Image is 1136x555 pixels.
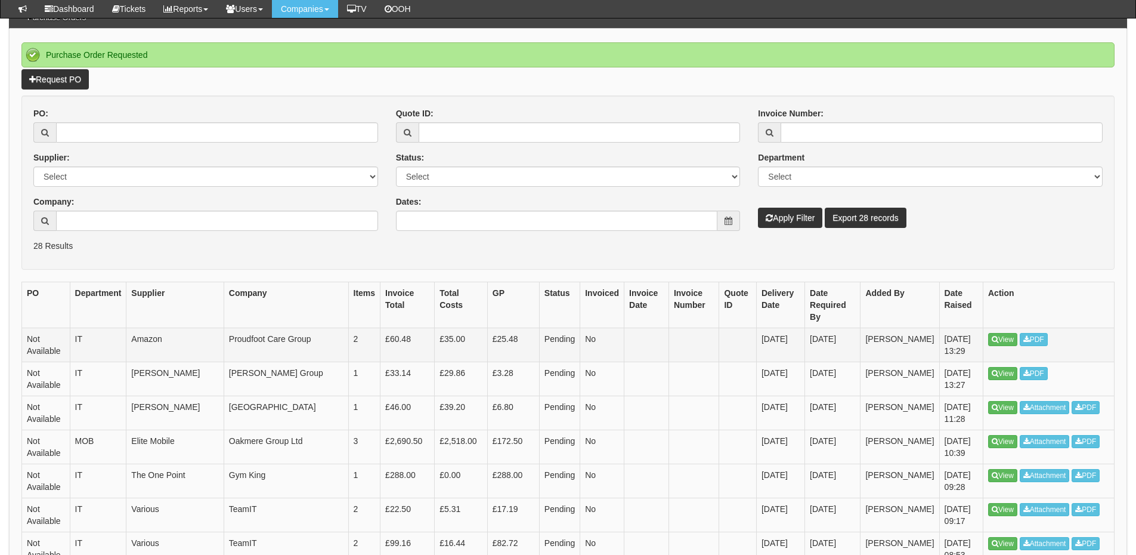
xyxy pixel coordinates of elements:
[224,464,348,498] td: Gym King
[988,469,1017,482] a: View
[756,282,804,328] th: Delivery Date
[224,430,348,464] td: Oakmere Group Ltd
[487,396,539,430] td: £6.80
[756,464,804,498] td: [DATE]
[126,362,224,396] td: [PERSON_NAME]
[224,328,348,362] td: Proudfoot Care Group
[487,430,539,464] td: £172.50
[435,464,488,498] td: £0.00
[758,107,824,119] label: Invoice Number:
[126,282,224,328] th: Supplier
[1072,537,1100,550] a: PDF
[348,430,380,464] td: 3
[580,430,624,464] td: No
[348,362,380,396] td: 1
[988,333,1017,346] a: View
[396,196,422,208] label: Dates:
[126,464,224,498] td: The One Point
[580,396,624,430] td: No
[988,401,1017,414] a: View
[70,498,126,532] td: IT
[348,328,380,362] td: 2
[22,498,70,532] td: Not Available
[396,152,424,164] label: Status:
[580,498,624,532] td: No
[756,328,804,362] td: [DATE]
[22,430,70,464] td: Not Available
[380,464,435,498] td: £288.00
[435,498,488,532] td: £5.31
[22,328,70,362] td: Not Available
[539,362,580,396] td: Pending
[668,282,719,328] th: Invoice Number
[435,430,488,464] td: £2,518.00
[70,396,126,430] td: IT
[487,282,539,328] th: GP
[1020,537,1070,550] a: Attachment
[22,396,70,430] td: Not Available
[580,328,624,362] td: No
[21,69,89,90] a: Request PO
[1072,469,1100,482] a: PDF
[1020,435,1070,448] a: Attachment
[580,362,624,396] td: No
[756,362,804,396] td: [DATE]
[1072,503,1100,516] a: PDF
[758,208,822,228] button: Apply Filter
[435,282,488,328] th: Total Costs
[939,464,983,498] td: [DATE] 09:28
[70,328,126,362] td: IT
[487,498,539,532] td: £17.19
[860,328,939,362] td: [PERSON_NAME]
[380,282,435,328] th: Invoice Total
[33,152,70,164] label: Supplier:
[624,282,669,328] th: Invoice Date
[860,362,939,396] td: [PERSON_NAME]
[380,328,435,362] td: £60.48
[22,282,70,328] th: PO
[988,367,1017,380] a: View
[539,430,580,464] td: Pending
[224,282,348,328] th: Company
[988,503,1017,516] a: View
[860,430,939,464] td: [PERSON_NAME]
[939,282,983,328] th: Date Raised
[805,328,860,362] td: [DATE]
[988,537,1017,550] a: View
[70,282,126,328] th: Department
[805,396,860,430] td: [DATE]
[539,328,580,362] td: Pending
[126,396,224,430] td: [PERSON_NAME]
[756,396,804,430] td: [DATE]
[70,464,126,498] td: IT
[33,196,74,208] label: Company:
[22,362,70,396] td: Not Available
[756,430,804,464] td: [DATE]
[539,282,580,328] th: Status
[224,498,348,532] td: TeamIT
[1020,367,1048,380] a: PDF
[380,396,435,430] td: £46.00
[487,362,539,396] td: £3.28
[939,498,983,532] td: [DATE] 09:17
[805,430,860,464] td: [DATE]
[1072,435,1100,448] a: PDF
[70,362,126,396] td: IT
[70,430,126,464] td: MOB
[1072,401,1100,414] a: PDF
[348,498,380,532] td: 2
[348,396,380,430] td: 1
[860,282,939,328] th: Added By
[224,396,348,430] td: [GEOGRAPHIC_DATA]
[396,107,434,119] label: Quote ID:
[126,498,224,532] td: Various
[435,328,488,362] td: £35.00
[348,464,380,498] td: 1
[126,430,224,464] td: Elite Mobile
[1020,503,1070,516] a: Attachment
[487,464,539,498] td: £288.00
[939,362,983,396] td: [DATE] 13:27
[580,464,624,498] td: No
[380,430,435,464] td: £2,690.50
[1020,469,1070,482] a: Attachment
